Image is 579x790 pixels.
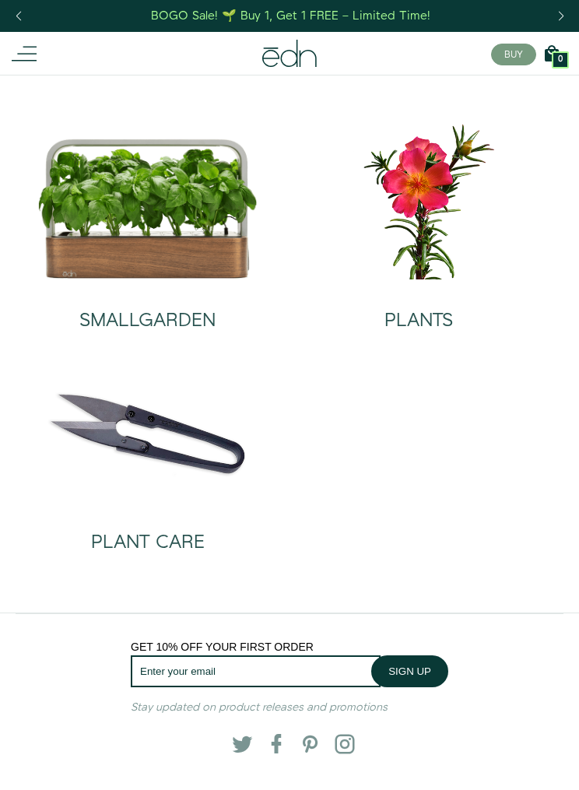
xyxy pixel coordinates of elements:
a: PLANTS [296,279,542,343]
h2: PLANT CARE [91,532,205,553]
a: PLANT CARE [25,501,271,565]
button: BUY [491,44,536,65]
a: SMALLGARDEN [37,279,258,343]
span: 0 [558,55,563,64]
input: Enter your email [131,655,381,687]
div: BOGO Sale! 🌱 Buy 1, Get 1 FREE – Limited Time! [151,8,430,24]
button: SIGN UP [371,655,448,687]
h2: SMALLGARDEN [79,311,216,331]
em: Stay updated on product releases and promotions [131,700,388,715]
span: GET 10% OFF YOUR FIRST ORDER [131,641,314,653]
a: BOGO Sale! 🌱 Buy 1, Get 1 FREE – Limited Time! [150,4,433,28]
h2: PLANTS [384,311,453,331]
